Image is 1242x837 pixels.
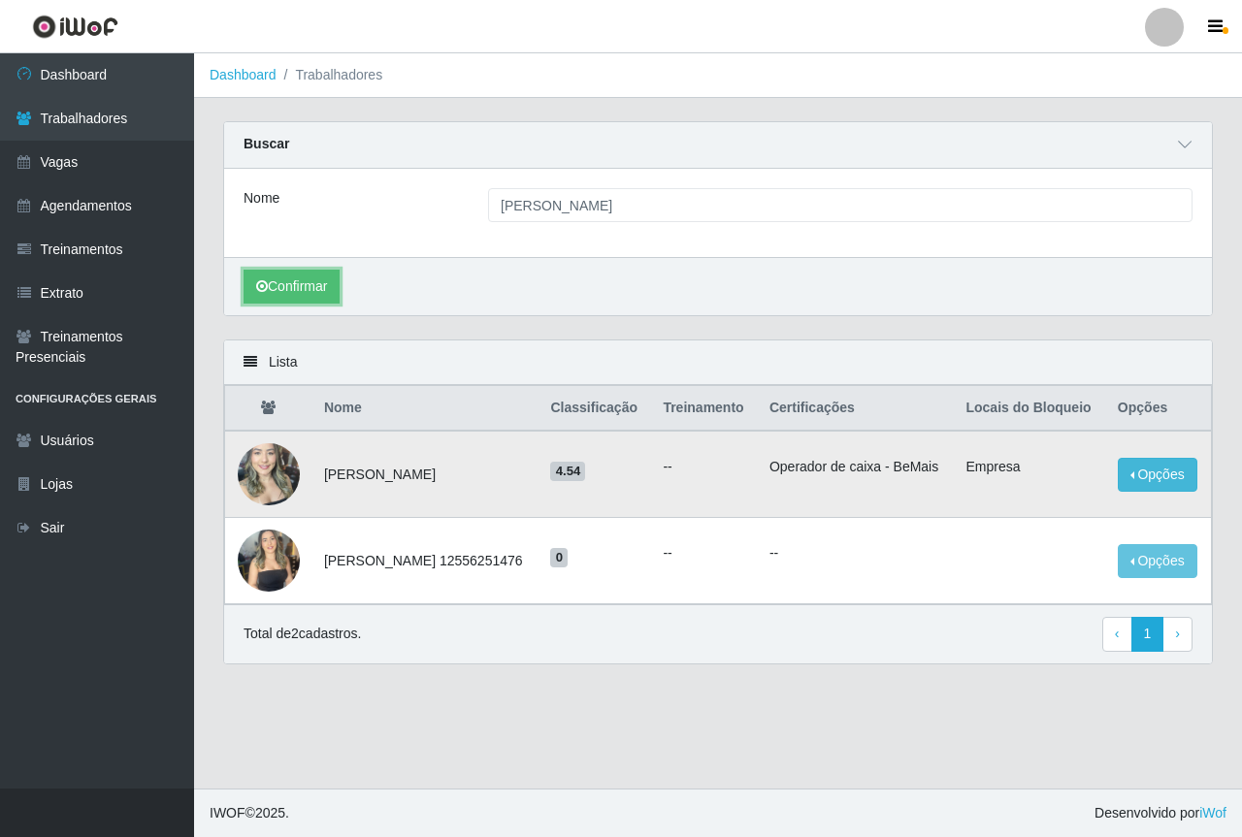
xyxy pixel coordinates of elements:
[1175,626,1180,641] span: ›
[1102,617,1132,652] a: Previous
[550,548,568,567] span: 0
[210,805,245,821] span: IWOF
[539,386,651,432] th: Classificação
[312,386,539,432] th: Nome
[663,543,746,563] ul: --
[769,457,943,477] li: Operador de caixa - BeMais
[1118,458,1197,492] button: Opções
[312,518,539,604] td: [PERSON_NAME] 12556251476
[224,340,1212,385] div: Lista
[1131,617,1164,652] a: 1
[194,53,1242,98] nav: breadcrumb
[1115,626,1120,641] span: ‹
[1095,803,1226,823] span: Desenvolvido por
[550,462,585,481] span: 4.54
[1162,617,1193,652] a: Next
[210,67,277,82] a: Dashboard
[1118,544,1197,578] button: Opções
[1199,805,1226,821] a: iWof
[238,519,300,601] img: 1741796962772.jpeg
[244,624,361,644] p: Total de 2 cadastros.
[769,543,943,563] p: --
[238,433,300,515] img: 1743001301270.jpeg
[965,457,1094,477] li: Empresa
[1102,617,1193,652] nav: pagination
[312,431,539,518] td: [PERSON_NAME]
[954,386,1105,432] th: Locais do Bloqueio
[244,136,289,151] strong: Buscar
[663,457,746,477] ul: --
[488,188,1193,222] input: Digite o Nome...
[1106,386,1212,432] th: Opções
[32,15,118,39] img: CoreUI Logo
[758,386,955,432] th: Certificações
[210,803,289,823] span: © 2025 .
[651,386,758,432] th: Treinamento
[244,188,279,209] label: Nome
[277,65,383,85] li: Trabalhadores
[244,270,340,304] button: Confirmar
